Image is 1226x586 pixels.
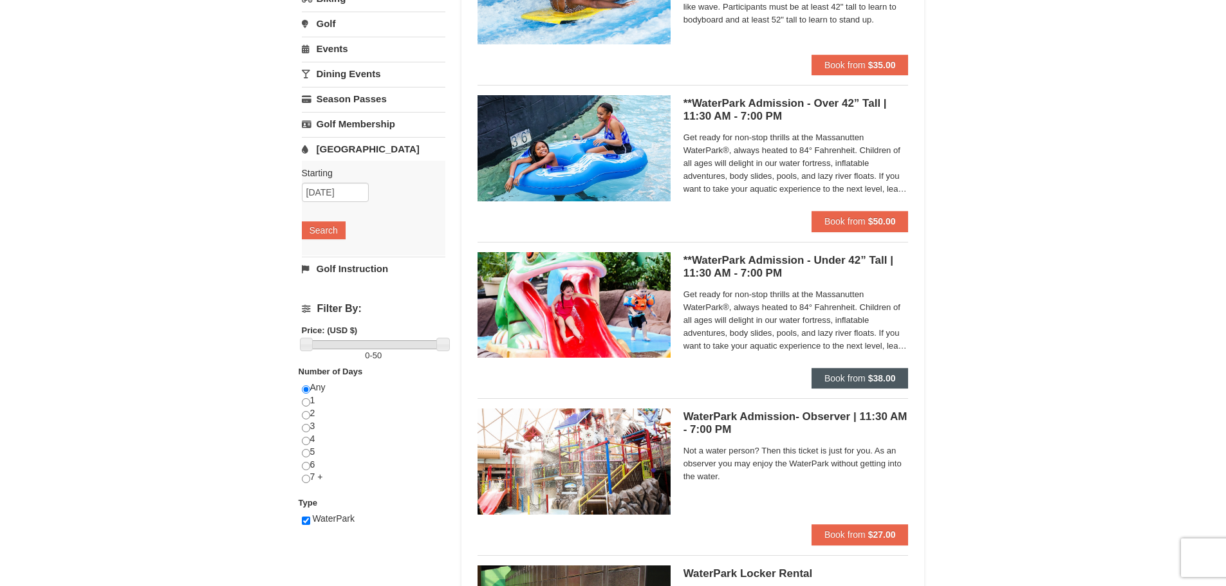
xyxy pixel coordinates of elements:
[683,131,909,196] span: Get ready for non-stop thrills at the Massanutten WaterPark®, always heated to 84° Fahrenheit. Ch...
[478,95,671,201] img: 6619917-720-80b70c28.jpg
[868,529,896,540] strong: $27.00
[824,216,866,226] span: Book from
[683,97,909,123] h5: **WaterPark Admission - Over 42” Tall | 11:30 AM - 7:00 PM
[683,254,909,280] h5: **WaterPark Admission - Under 42” Tall | 11:30 AM - 7:00 PM
[812,524,909,545] button: Book from $27.00
[868,373,896,383] strong: $38.00
[302,381,445,497] div: Any 1 2 3 4 5 6 7 +
[812,211,909,232] button: Book from $50.00
[824,373,866,383] span: Book from
[824,60,866,70] span: Book from
[302,112,445,136] a: Golf Membership
[312,513,355,524] span: WaterPark
[302,137,445,161] a: [GEOGRAPHIC_DATA]
[868,60,896,70] strong: $35.00
[812,368,909,389] button: Book from $38.00
[683,288,909,353] span: Get ready for non-stop thrills at the Massanutten WaterPark®, always heated to 84° Fahrenheit. Ch...
[302,62,445,86] a: Dining Events
[302,349,445,362] label: -
[302,221,346,239] button: Search
[824,529,866,540] span: Book from
[373,351,382,360] span: 50
[302,325,358,335] strong: Price: (USD $)
[478,252,671,358] img: 6619917-732-e1c471e4.jpg
[683,567,909,580] h5: WaterPark Locker Rental
[302,37,445,60] a: Events
[299,498,317,508] strong: Type
[302,12,445,35] a: Golf
[812,55,909,75] button: Book from $35.00
[299,367,363,376] strong: Number of Days
[302,303,445,315] h4: Filter By:
[868,216,896,226] strong: $50.00
[478,408,671,514] img: 6619917-1522-bd7b88d9.jpg
[302,87,445,111] a: Season Passes
[683,410,909,436] h5: WaterPark Admission- Observer | 11:30 AM - 7:00 PM
[302,257,445,280] a: Golf Instruction
[683,444,909,483] span: Not a water person? Then this ticket is just for you. As an observer you may enjoy the WaterPark ...
[302,167,436,179] label: Starting
[365,351,369,360] span: 0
